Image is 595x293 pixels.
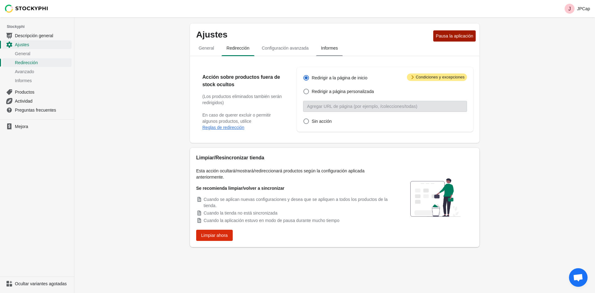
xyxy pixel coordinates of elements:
font: Redirigir a la página de inicio [312,75,368,80]
button: general [192,40,220,56]
font: Productos [15,90,34,95]
div: redirección [190,56,479,143]
a: General [2,49,72,58]
font: Ajustes [15,42,29,47]
font: Pausa la aplicación [436,33,473,38]
button: Configuración avanzada [256,40,315,56]
a: Productos [2,87,72,96]
span: Avatar con iniciales J [565,4,575,14]
a: Ajustes [2,40,72,49]
a: Actividad [2,96,72,105]
font: (Los productos eliminados también serán redirigidos) [202,94,282,105]
font: Cuando la aplicación estuvo en modo de pausa durante mucho tiempo [204,218,339,223]
input: Agregar URL de página (por ejemplo, /colecciones/todas) [303,101,467,112]
font: Preguntas frecuentes [15,108,56,113]
button: Pausa la aplicación [433,30,476,42]
button: Limpiar ahora [196,230,233,241]
font: Redirección [227,46,249,51]
font: General [15,51,30,56]
font: Ocultar variantes agotadas [15,281,67,286]
a: Descripción general [2,31,72,40]
button: Avatar con iniciales JJPCap [562,2,593,15]
a: Mejora [2,122,72,131]
font: Configuración avanzada [262,46,309,51]
text: J [568,6,571,11]
font: Actividad [15,99,33,104]
font: Cuando se aplican nuevas configuraciones y desea que se apliquen a todos los productos de la tienda. [204,197,388,208]
font: Limpiar/Resincronizar tienda [196,155,264,160]
font: Avanzado [15,69,34,74]
a: Avanzado [2,67,72,76]
font: Limpiar ahora [201,233,228,238]
font: Sin acción [312,119,332,124]
font: Informes [321,46,338,51]
font: Informes [15,78,32,83]
a: Informes [2,76,72,85]
div: Open chat [569,268,588,287]
button: informes [315,40,344,56]
a: Ocultar variantes agotadas [2,279,72,288]
font: Redirigir a página personalizada [312,89,374,94]
font: Redirección [15,60,38,65]
img: Stockyphi [5,5,48,13]
font: Descripción general [15,33,53,38]
font: En caso de querer excluir o permitir algunos productos, utilice [202,113,271,124]
a: Preguntas frecuentes [2,105,72,114]
font: Cuando la tienda no está sincronizada [204,211,277,215]
font: JPCap [577,6,590,11]
font: Se recomienda limpiar/volver a sincronizar [196,186,284,191]
button: redirección [220,40,256,56]
font: Ajustes [196,30,227,39]
font: Mejora [15,124,28,129]
font: Condiciones y excepciones [416,75,465,79]
font: Acción sobre productos fuera de stock ocultos [202,74,280,87]
font: Stockyphi [7,24,24,29]
button: Reglas de redirección [202,125,244,130]
a: Redirección [2,58,72,67]
font: General [199,46,214,51]
font: Esta acción ocultará/mostrará/redireccionará productos según la configuración aplicada anteriorme... [196,168,364,180]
